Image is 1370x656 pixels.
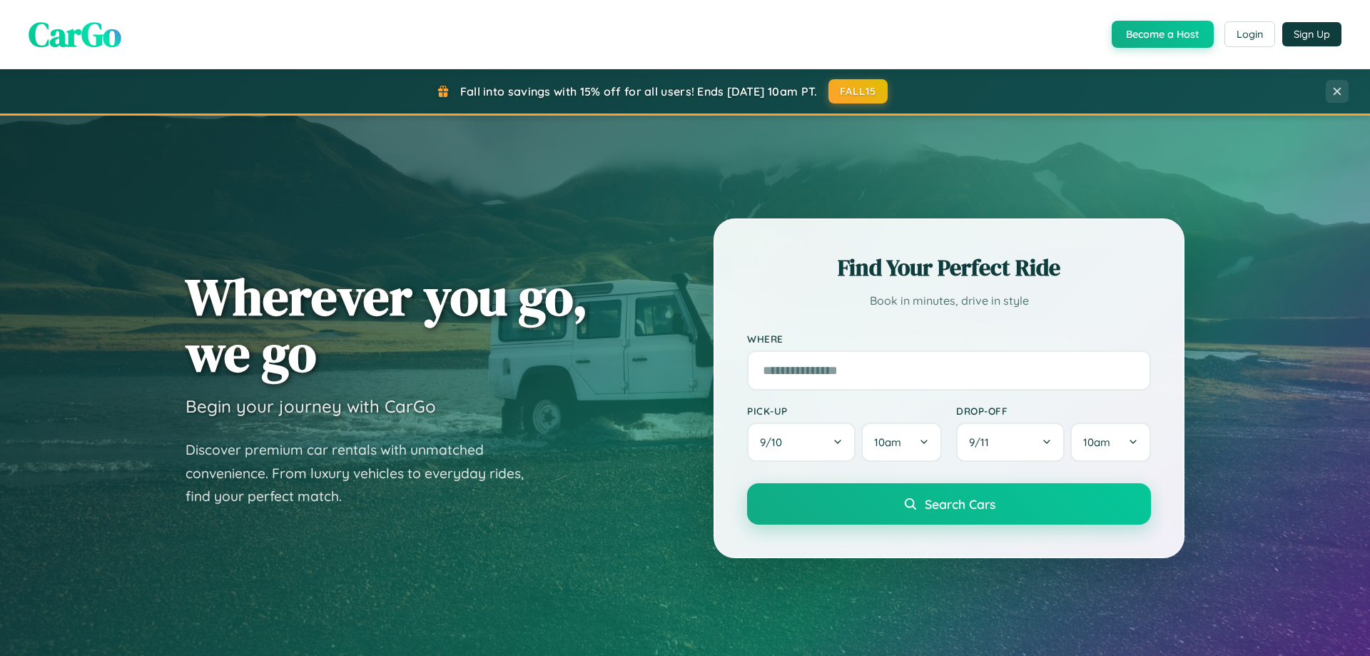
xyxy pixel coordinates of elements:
[747,483,1151,525] button: Search Cars
[1112,21,1214,48] button: Become a Host
[1224,21,1275,47] button: Login
[186,268,588,381] h1: Wherever you go, we go
[828,79,888,104] button: FALL15
[1282,22,1341,46] button: Sign Up
[747,405,942,417] label: Pick-up
[747,291,1151,311] p: Book in minutes, drive in style
[747,252,1151,283] h2: Find Your Perfect Ride
[747,423,856,462] button: 9/10
[760,435,789,449] span: 9 / 10
[747,333,1151,345] label: Where
[969,435,996,449] span: 9 / 11
[861,423,942,462] button: 10am
[956,423,1065,462] button: 9/11
[186,395,436,417] h3: Begin your journey with CarGo
[1070,423,1151,462] button: 10am
[956,405,1151,417] label: Drop-off
[29,11,121,58] span: CarGo
[460,84,818,99] span: Fall into savings with 15% off for all users! Ends [DATE] 10am PT.
[186,438,542,508] p: Discover premium car rentals with unmatched convenience. From luxury vehicles to everyday rides, ...
[874,435,901,449] span: 10am
[1083,435,1110,449] span: 10am
[925,496,995,512] span: Search Cars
